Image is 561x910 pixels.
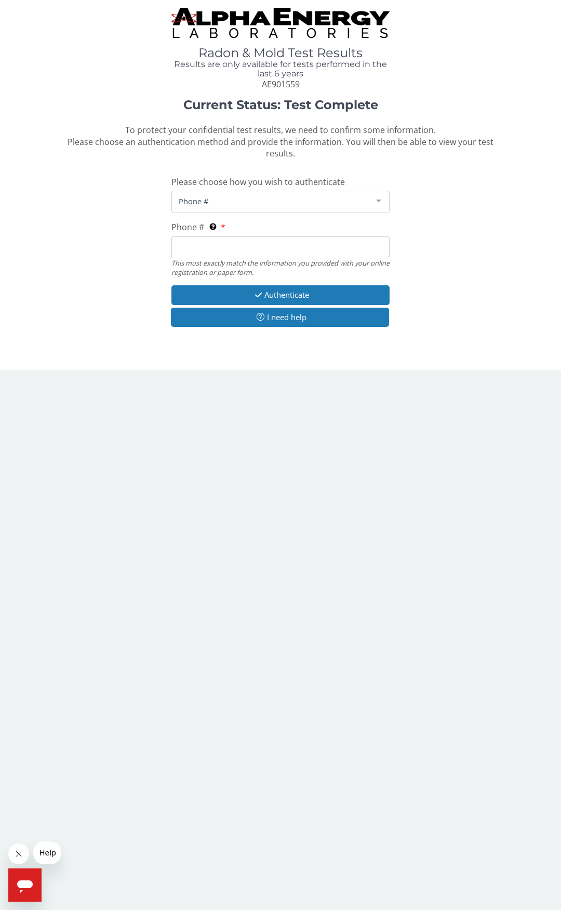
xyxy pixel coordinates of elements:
button: Authenticate [171,285,390,305]
span: Phone # [176,195,368,207]
h4: Results are only available for tests performed in the last 6 years [171,60,390,78]
div: This must exactly match the information you provided with your online registration or paper form. [171,258,390,278]
strong: Current Status: Test Complete [183,97,378,112]
iframe: Close message [8,843,29,864]
iframe: Button to launch messaging window [8,868,42,902]
button: I need help [171,308,389,327]
img: TightCrop.jpg [171,8,390,38]
h1: Radon & Mold Test Results [171,46,390,60]
span: To protect your confidential test results, we need to confirm some information. Please choose an ... [68,124,493,160]
span: AE901559 [262,78,300,90]
iframe: Message from company [33,841,61,864]
span: Please choose how you wish to authenticate [171,176,345,188]
span: Phone # [171,221,204,233]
